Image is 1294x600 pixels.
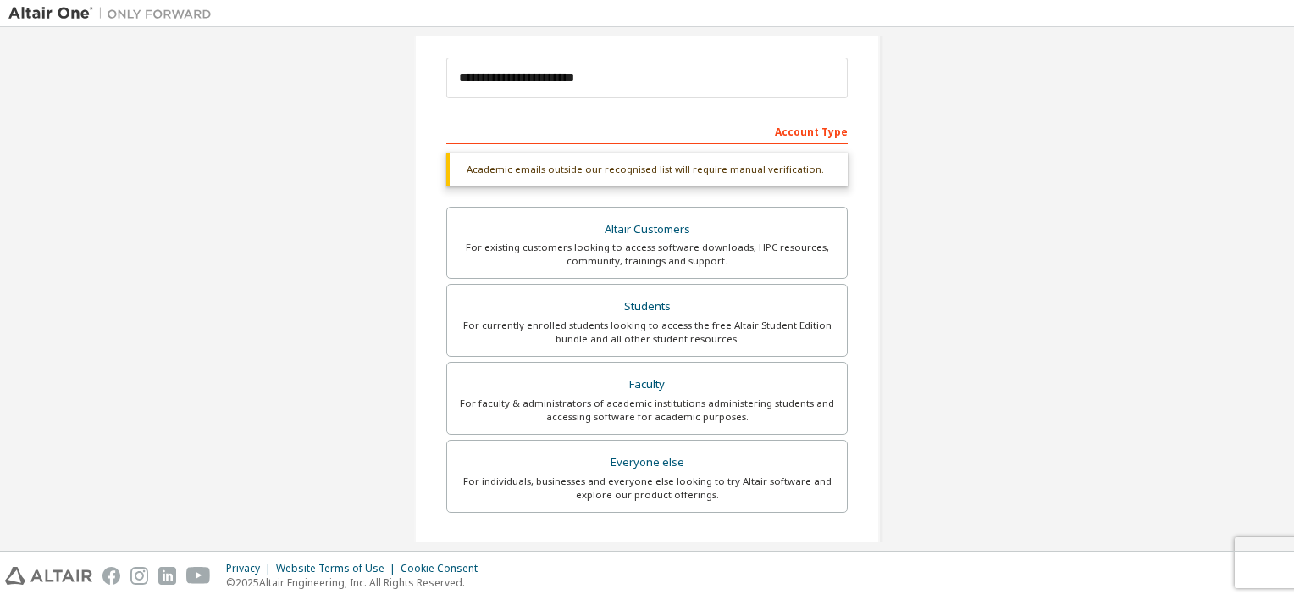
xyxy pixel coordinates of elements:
[457,451,837,475] div: Everyone else
[457,397,837,424] div: For faculty & administrators of academic institutions administering students and accessing softwa...
[158,567,176,585] img: linkedin.svg
[226,562,276,575] div: Privacy
[446,538,848,565] div: Your Profile
[446,117,848,144] div: Account Type
[5,567,92,585] img: altair_logo.svg
[130,567,148,585] img: instagram.svg
[457,475,837,502] div: For individuals, businesses and everyone else looking to try Altair software and explore our prod...
[102,567,120,585] img: facebook.svg
[276,562,401,575] div: Website Terms of Use
[186,567,211,585] img: youtube.svg
[446,153,848,186] div: Academic emails outside our recognised list will require manual verification.
[457,241,837,268] div: For existing customers looking to access software downloads, HPC resources, community, trainings ...
[457,373,837,397] div: Faculty
[226,575,488,590] p: © 2025 Altair Engineering, Inc. All Rights Reserved.
[457,295,837,319] div: Students
[457,319,837,346] div: For currently enrolled students looking to access the free Altair Student Edition bundle and all ...
[8,5,220,22] img: Altair One
[401,562,488,575] div: Cookie Consent
[457,218,837,242] div: Altair Customers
